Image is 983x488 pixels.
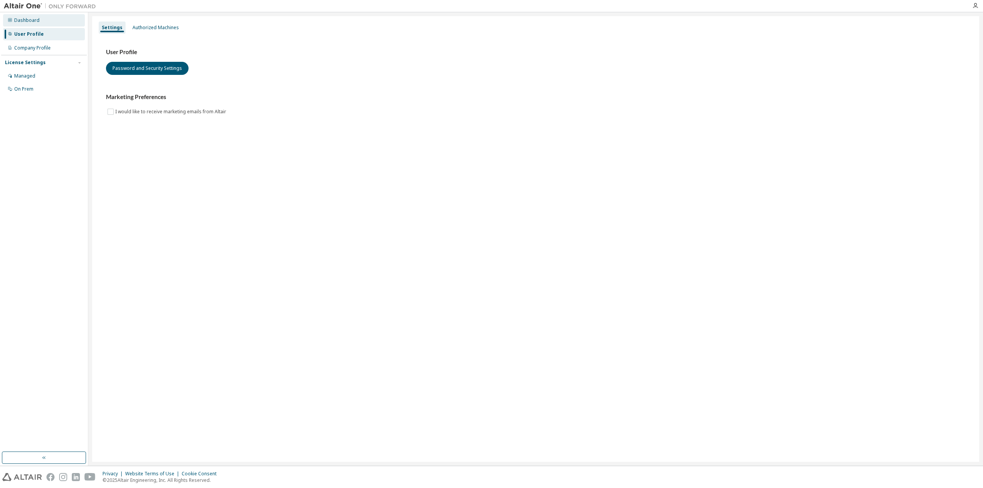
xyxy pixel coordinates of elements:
[103,477,221,483] p: © 2025 Altair Engineering, Inc. All Rights Reserved.
[46,473,55,481] img: facebook.svg
[4,2,100,10] img: Altair One
[132,25,179,31] div: Authorized Machines
[106,62,189,75] button: Password and Security Settings
[72,473,80,481] img: linkedin.svg
[14,86,33,92] div: On Prem
[14,73,35,79] div: Managed
[106,48,965,56] h3: User Profile
[115,107,228,116] label: I would like to receive marketing emails from Altair
[59,473,67,481] img: instagram.svg
[106,93,965,101] h3: Marketing Preferences
[14,45,51,51] div: Company Profile
[102,25,122,31] div: Settings
[5,60,46,66] div: License Settings
[182,471,221,477] div: Cookie Consent
[14,17,40,23] div: Dashboard
[2,473,42,481] img: altair_logo.svg
[14,31,44,37] div: User Profile
[125,471,182,477] div: Website Terms of Use
[84,473,96,481] img: youtube.svg
[103,471,125,477] div: Privacy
